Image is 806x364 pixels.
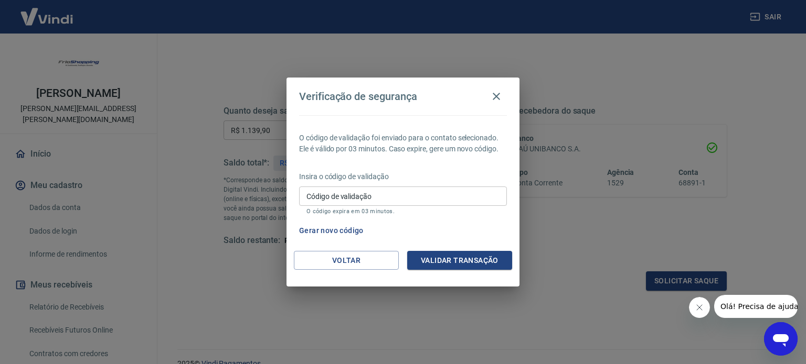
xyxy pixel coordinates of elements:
span: Olá! Precisa de ajuda? [6,7,88,16]
iframe: Fechar mensagem [689,297,710,318]
p: O código expira em 03 minutos. [306,208,500,215]
button: Voltar [294,251,399,270]
h4: Verificação de segurança [299,90,417,103]
button: Gerar novo código [295,221,368,240]
iframe: Mensagem da empresa [714,295,798,318]
button: Validar transação [407,251,512,270]
iframe: Botão para abrir a janela de mensagens [764,322,798,356]
p: O código de validação foi enviado para o contato selecionado. Ele é válido por 03 minutos. Caso e... [299,133,507,155]
p: Insira o código de validação [299,171,507,182]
